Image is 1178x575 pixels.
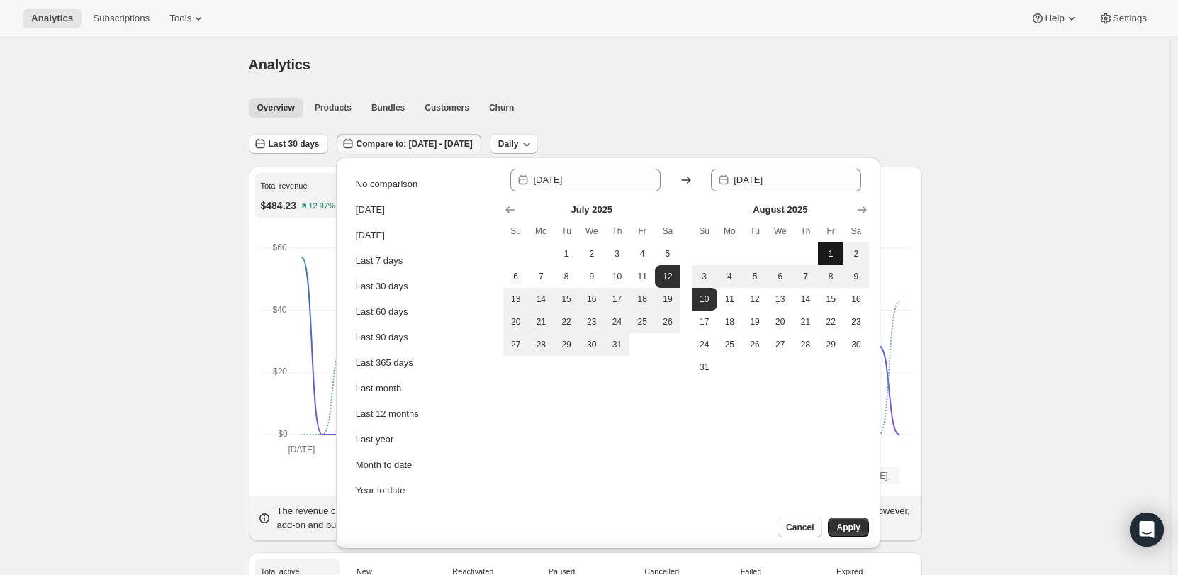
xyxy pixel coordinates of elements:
[748,271,762,282] span: 5
[579,220,605,242] th: Wednesday
[635,316,649,328] span: 25
[655,220,680,242] th: Saturday
[509,271,523,282] span: 6
[352,301,493,323] button: Last 60 days
[661,294,675,305] span: 19
[356,330,408,345] div: Last 90 days
[748,294,762,305] span: 12
[498,138,519,150] span: Daily
[261,182,308,190] span: Total revenue
[554,242,579,265] button: Tuesday July 1 2025
[371,102,405,113] span: Bundles
[824,294,838,305] span: 15
[843,265,869,288] button: Saturday August 9 2025
[1130,513,1164,547] div: Open Intercom Messenger
[605,242,630,265] button: Thursday July 3 2025
[849,339,863,350] span: 30
[503,333,529,356] button: Sunday July 27 2025
[661,248,675,259] span: 5
[352,454,493,476] button: Month to date
[843,288,869,311] button: Saturday August 16 2025
[249,134,328,154] button: Last 30 days
[773,339,787,350] span: 27
[697,294,712,305] span: 10
[352,479,493,502] button: Year to date
[799,271,813,282] span: 7
[824,339,838,350] span: 29
[610,225,624,237] span: Th
[579,265,605,288] button: Wednesday July 9 2025
[534,294,549,305] span: 14
[357,138,473,150] span: Compare to: [DATE] - [DATE]
[655,311,680,333] button: Saturday July 26 2025
[818,333,843,356] button: Friday August 29 2025
[818,288,843,311] button: Friday August 15 2025
[742,333,768,356] button: Tuesday August 26 2025
[509,339,523,350] span: 27
[503,220,529,242] th: Sunday
[692,220,717,242] th: Sunday
[559,316,573,328] span: 22
[793,288,819,311] button: Thursday August 14 2025
[629,265,655,288] button: Friday July 11 2025
[849,225,863,237] span: Sa
[356,407,419,421] div: Last 12 months
[748,225,762,237] span: Tu
[697,339,712,350] span: 24
[31,13,73,24] span: Analytics
[352,199,493,221] button: [DATE]
[828,518,868,537] button: Apply
[529,333,554,356] button: Monday July 28 2025
[356,279,408,294] div: Last 30 days
[629,242,655,265] button: Friday July 4 2025
[529,265,554,288] button: Monday July 7 2025
[697,316,712,328] span: 17
[579,311,605,333] button: Wednesday July 23 2025
[605,333,630,356] button: Thursday July 31 2025
[288,445,315,454] text: [DATE]
[1022,9,1087,28] button: Help
[635,271,649,282] span: 11
[554,220,579,242] th: Tuesday
[277,504,914,532] p: The revenue categories shown may overlap. For instance, revenue from recurring add-ons and bundle...
[717,265,743,288] button: Monday August 4 2025
[534,225,549,237] span: Mo
[585,248,599,259] span: 2
[768,265,793,288] button: Wednesday August 6 2025
[773,271,787,282] span: 6
[723,294,737,305] span: 11
[843,311,869,333] button: Saturday August 23 2025
[723,316,737,328] span: 18
[500,200,520,220] button: Show previous month, June 2025
[793,311,819,333] button: Thursday August 21 2025
[605,220,630,242] th: Thursday
[849,294,863,305] span: 16
[849,316,863,328] span: 23
[534,316,549,328] span: 21
[799,339,813,350] span: 28
[272,242,286,252] text: $60
[692,333,717,356] button: Sunday August 24 2025
[257,102,295,113] span: Overview
[559,248,573,259] span: 1
[742,265,768,288] button: Tuesday August 5 2025
[579,242,605,265] button: Wednesday July 2 2025
[773,294,787,305] span: 13
[692,356,717,379] button: Sunday August 31 2025
[836,522,860,533] span: Apply
[655,288,680,311] button: Saturday July 19 2025
[356,203,385,217] div: [DATE]
[635,248,649,259] span: 4
[509,225,523,237] span: Su
[768,220,793,242] th: Wednesday
[1113,13,1147,24] span: Settings
[610,248,624,259] span: 3
[605,288,630,311] button: Thursday July 17 2025
[352,173,493,196] button: No comparison
[356,305,408,319] div: Last 60 days
[692,265,717,288] button: Sunday August 3 2025
[824,225,838,237] span: Fr
[356,254,403,268] div: Last 7 days
[843,220,869,242] th: Saturday
[249,57,310,72] span: Analytics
